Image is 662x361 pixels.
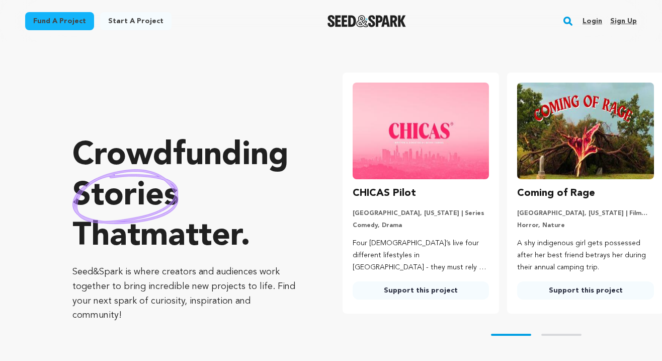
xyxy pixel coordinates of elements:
a: Start a project [100,12,172,30]
p: [GEOGRAPHIC_DATA], [US_STATE] | Film Short [517,209,654,218]
p: Crowdfunding that . [72,136,302,257]
p: [GEOGRAPHIC_DATA], [US_STATE] | Series [353,209,489,218]
p: Seed&Spark is where creators and audiences work together to bring incredible new projects to life... [72,265,302,323]
a: Support this project [517,281,654,300]
a: Support this project [353,281,489,300]
img: CHICAS Pilot image [353,83,489,179]
p: Horror, Nature [517,222,654,230]
a: Sign up [610,13,637,29]
img: Seed&Spark Logo Dark Mode [327,15,406,27]
h3: CHICAS Pilot [353,185,416,201]
img: hand sketched image [72,169,179,224]
h3: Coming of Rage [517,185,595,201]
img: Coming of Rage image [517,83,654,179]
p: A shy indigenous girl gets possessed after her best friend betrays her during their annual campin... [517,238,654,273]
p: Comedy, Drama [353,222,489,230]
a: Fund a project [25,12,94,30]
p: Four [DEMOGRAPHIC_DATA]’s live four different lifestyles in [GEOGRAPHIC_DATA] - they must rely on... [353,238,489,273]
a: Login [583,13,602,29]
a: Seed&Spark Homepage [327,15,406,27]
span: matter [140,221,240,253]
